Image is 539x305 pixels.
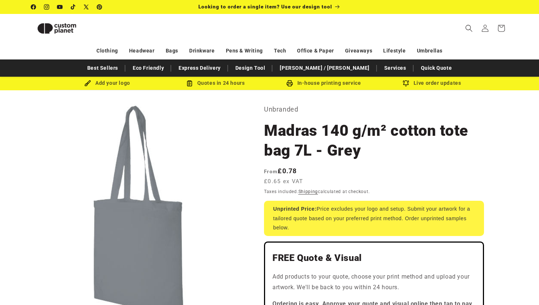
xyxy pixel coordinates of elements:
[84,62,122,75] a: Best Sellers
[272,272,476,293] p: Add products to your quote, choose your print method and upload your artwork. We'll be back to yo...
[175,62,224,75] a: Express Delivery
[417,62,456,75] a: Quick Quote
[345,44,372,57] a: Giveaways
[269,79,378,88] div: In-house printing service
[166,44,178,57] a: Bags
[273,206,317,212] strong: Unprinted Price:
[383,44,406,57] a: Lifestyle
[264,188,484,195] div: Taxes included. calculated at checkout.
[31,17,82,40] img: Custom Planet
[232,62,269,75] a: Design Tool
[461,20,477,36] summary: Search
[189,44,214,57] a: Drinkware
[264,168,278,174] span: From
[381,62,410,75] a: Services
[403,80,409,87] img: Order updates
[29,14,107,43] a: Custom Planet
[264,201,484,236] div: Price excludes your logo and setup. Submit your artwork for a tailored quote based on your prefer...
[161,79,269,88] div: Quotes in 24 hours
[378,79,486,88] div: Live order updates
[264,177,303,186] span: £0.65 ex VAT
[297,44,334,57] a: Office & Paper
[272,252,476,264] h2: FREE Quote & Visual
[276,62,373,75] a: [PERSON_NAME] / [PERSON_NAME]
[226,44,263,57] a: Pens & Writing
[417,44,443,57] a: Umbrellas
[298,189,318,194] a: Shipping
[264,104,484,115] p: Unbranded
[53,79,161,88] div: Add your logo
[274,44,286,57] a: Tech
[186,80,193,87] img: Order Updates Icon
[198,4,332,10] span: Looking to order a single item? Use our design tool
[129,62,168,75] a: Eco Friendly
[84,80,91,87] img: Brush Icon
[96,44,118,57] a: Clothing
[264,121,484,160] h1: Madras 140 g/m² cotton tote bag 7L - Grey
[286,80,293,87] img: In-house printing
[264,167,297,175] strong: £0.78
[129,44,155,57] a: Headwear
